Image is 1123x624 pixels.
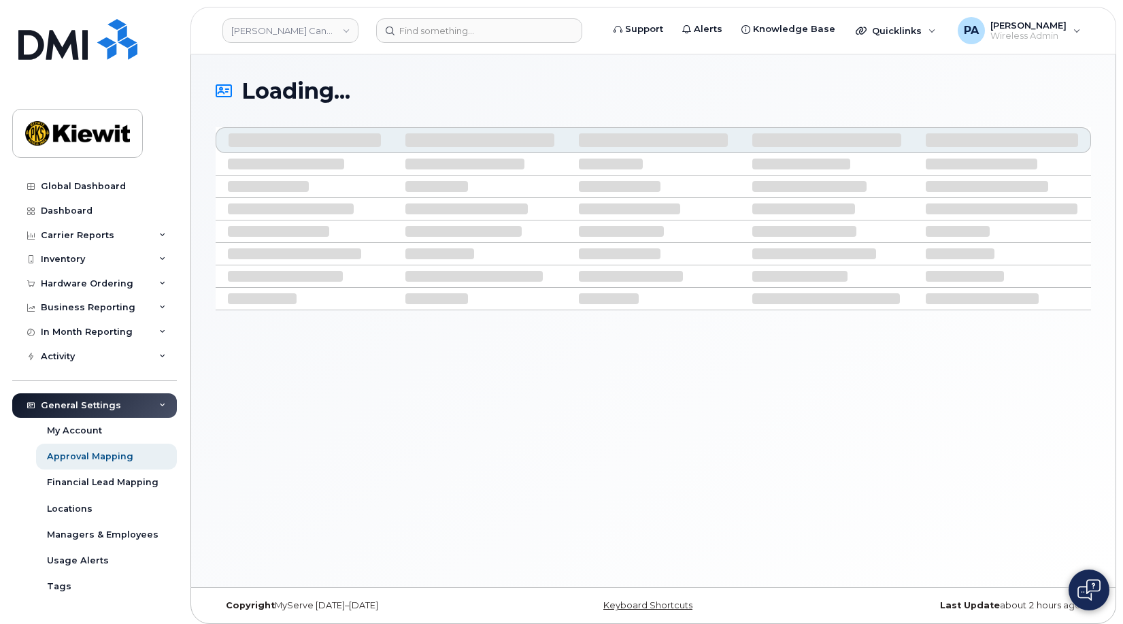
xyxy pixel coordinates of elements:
div: MyServe [DATE]–[DATE] [216,600,507,611]
strong: Last Update [940,600,1000,610]
div: about 2 hours ago [799,600,1091,611]
img: Open chat [1077,579,1101,601]
span: Loading... [241,79,350,103]
strong: Copyright [226,600,275,610]
a: Keyboard Shortcuts [603,600,692,610]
